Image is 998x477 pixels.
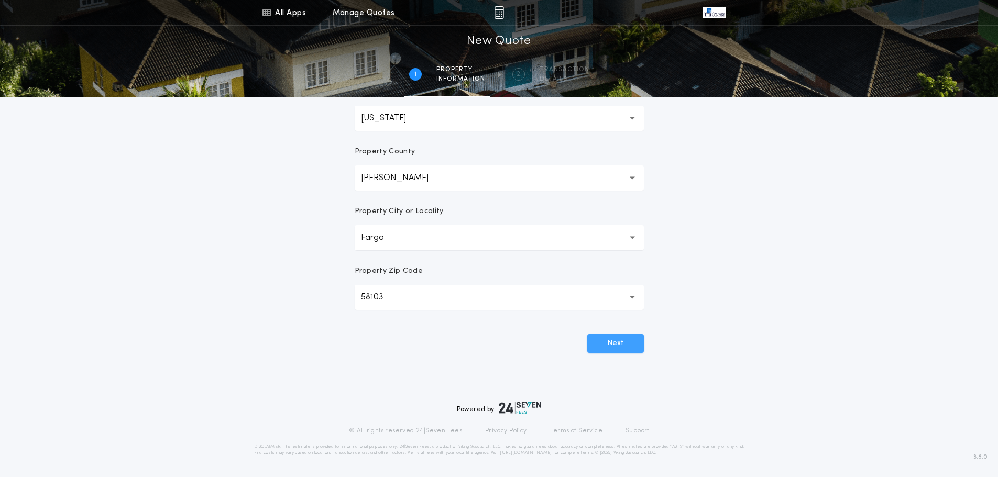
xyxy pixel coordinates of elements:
p: DISCLAIMER: This estimate is provided for informational purposes only. 24|Seven Fees, a product o... [254,443,744,456]
h2: 1 [414,70,416,79]
img: img [494,6,504,19]
p: 58103 [361,291,400,304]
p: Property City or Locality [355,206,444,217]
p: Property Zip Code [355,266,423,276]
a: Support [626,427,649,435]
span: information [436,75,485,83]
a: Terms of Service [550,427,602,435]
h1: New Quote [467,33,531,50]
span: details [540,75,589,83]
a: Privacy Policy [485,427,527,435]
p: Fargo [361,231,401,244]
p: [PERSON_NAME] [361,172,445,184]
img: vs-icon [703,7,725,18]
div: Powered by [457,402,542,414]
button: [US_STATE] [355,106,644,131]
button: [PERSON_NAME] [355,165,644,191]
a: [URL][DOMAIN_NAME] [500,451,552,455]
p: [US_STATE] [361,112,423,125]
span: Property [436,65,485,74]
p: © All rights reserved. 24|Seven Fees [349,427,462,435]
button: Fargo [355,225,644,250]
img: logo [499,402,542,414]
h2: 2 [517,70,520,79]
button: 58103 [355,285,644,310]
span: Transaction [540,65,589,74]
p: Property County [355,147,415,157]
span: 3.8.0 [973,452,988,462]
button: Next [587,334,644,353]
